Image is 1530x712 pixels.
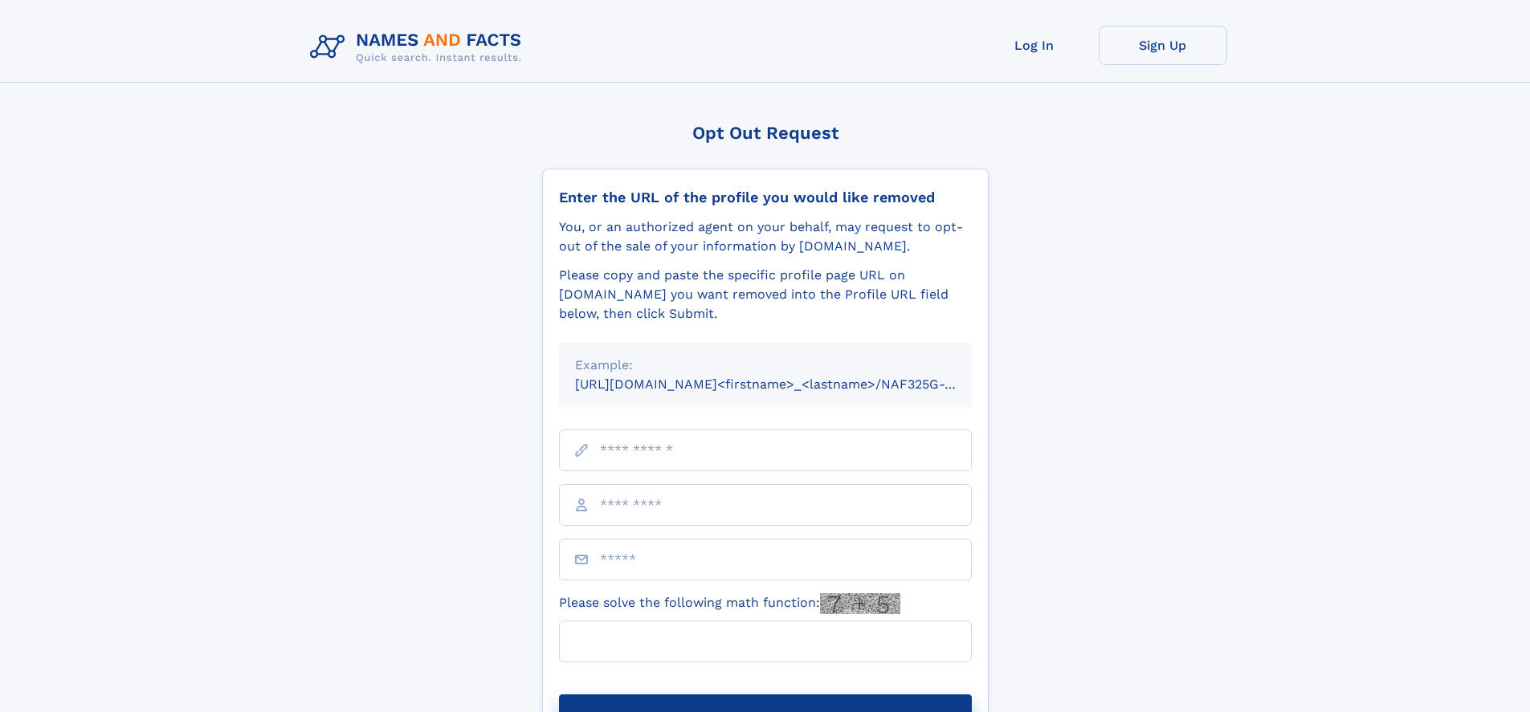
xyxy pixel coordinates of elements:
[559,189,972,206] div: Enter the URL of the profile you would like removed
[575,376,1002,392] small: [URL][DOMAIN_NAME]<firstname>_<lastname>/NAF325G-xxxxxxxx
[575,356,956,375] div: Example:
[559,593,900,614] label: Please solve the following math function:
[1099,26,1227,65] a: Sign Up
[304,26,535,69] img: Logo Names and Facts
[559,266,972,323] div: Please copy and paste the specific profile page URL on [DOMAIN_NAME] you want removed into the Pr...
[542,123,989,143] div: Opt Out Request
[559,218,972,256] div: You, or an authorized agent on your behalf, may request to opt-out of the sale of your informatio...
[970,26,1099,65] a: Log In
